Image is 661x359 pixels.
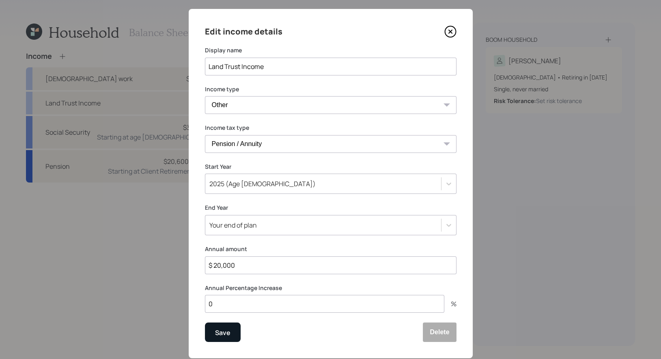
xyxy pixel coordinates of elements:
h4: Edit income details [205,25,282,38]
button: Save [205,322,241,342]
label: Start Year [205,163,456,171]
div: Your end of plan [209,221,257,230]
label: Display name [205,46,456,54]
label: Annual amount [205,245,456,253]
label: Income tax type [205,124,456,132]
div: 2025 (Age [DEMOGRAPHIC_DATA]) [209,179,316,188]
label: Annual Percentage Increase [205,284,456,292]
label: Income type [205,85,456,93]
div: Save [215,327,230,338]
label: End Year [205,204,456,212]
button: Delete [423,322,456,342]
div: % [444,301,456,307]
